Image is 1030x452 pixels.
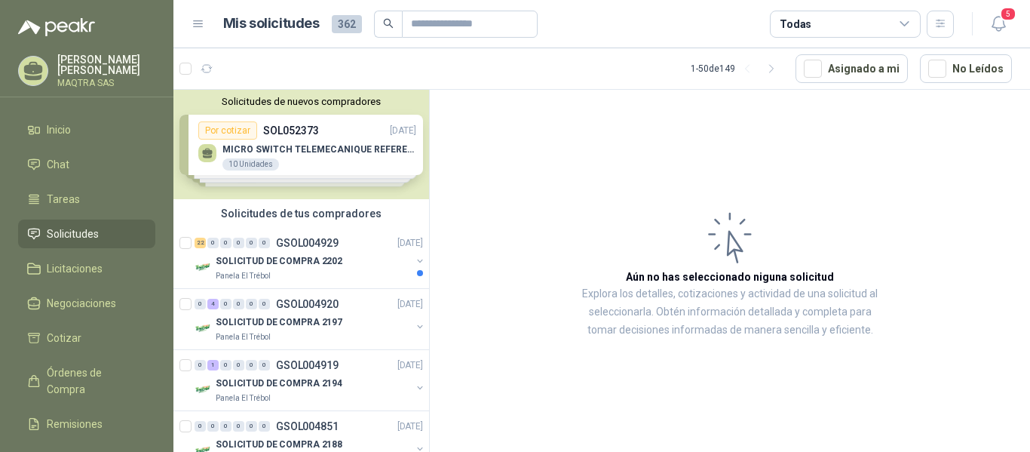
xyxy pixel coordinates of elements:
div: 0 [246,299,257,309]
a: 0 1 0 0 0 0 GSOL004919[DATE] Company LogoSOLICITUD DE COMPRA 2194Panela El Trébol [195,356,426,404]
div: 1 - 50 de 149 [691,57,783,81]
div: 0 [207,421,219,432]
p: SOLICITUD DE COMPRA 2202 [216,254,342,269]
p: Panela El Trébol [216,270,271,282]
div: 0 [233,299,244,309]
div: 22 [195,238,206,248]
p: [DATE] [397,236,423,251]
p: Explora los detalles, cotizaciones y actividad de una solicitud al seleccionarla. Obtén informaci... [581,285,879,340]
h1: Mis solicitudes [223,13,320,35]
div: 1 [207,360,219,371]
span: Licitaciones [47,260,103,277]
div: 0 [246,360,257,371]
span: search [383,18,394,29]
div: 0 [246,238,257,248]
p: SOLICITUD DE COMPRA 2188 [216,438,342,452]
a: Chat [18,150,155,179]
div: 0 [259,299,270,309]
div: 0 [246,421,257,432]
span: Órdenes de Compra [47,364,141,398]
span: 5 [1000,7,1016,21]
div: 0 [220,421,231,432]
div: 0 [233,421,244,432]
a: Órdenes de Compra [18,358,155,404]
div: 4 [207,299,219,309]
p: GSOL004851 [276,421,339,432]
p: [DATE] [397,297,423,312]
a: Remisiones [18,410,155,438]
div: 0 [259,360,270,371]
span: 362 [332,15,362,33]
div: 0 [233,360,244,371]
div: 0 [220,360,231,371]
span: Solicitudes [47,226,99,242]
span: Chat [47,156,69,173]
p: SOLICITUD DE COMPRA 2197 [216,315,342,330]
p: MAQTRA SAS [57,78,155,88]
p: SOLICITUD DE COMPRA 2194 [216,377,342,391]
img: Company Logo [195,258,213,276]
span: Tareas [47,191,80,208]
p: [DATE] [397,358,423,373]
p: Panela El Trébol [216,331,271,343]
p: [DATE] [397,420,423,434]
a: Licitaciones [18,254,155,283]
p: GSOL004929 [276,238,339,248]
a: Inicio [18,115,155,144]
img: Company Logo [195,319,213,337]
button: No Leídos [920,54,1012,83]
p: Panela El Trébol [216,392,271,404]
a: Tareas [18,185,155,214]
span: Negociaciones [47,295,116,312]
div: 0 [220,238,231,248]
div: 0 [195,360,206,371]
img: Logo peakr [18,18,95,36]
p: [PERSON_NAME] [PERSON_NAME] [57,54,155,75]
span: Remisiones [47,416,103,432]
div: 0 [195,299,206,309]
h3: Aún no has seleccionado niguna solicitud [626,269,834,285]
div: Solicitudes de nuevos compradoresPor cotizarSOL052373[DATE] MICRO SWITCH TELEMECANIQUE REFERENCIA... [173,90,429,199]
div: 0 [259,421,270,432]
span: Inicio [47,121,71,138]
a: Solicitudes [18,220,155,248]
img: Company Logo [195,380,213,398]
div: 0 [259,238,270,248]
button: Solicitudes de nuevos compradores [179,96,423,107]
div: Todas [780,16,811,32]
button: 5 [985,11,1012,38]
div: 0 [233,238,244,248]
button: Asignado a mi [795,54,908,83]
a: Cotizar [18,324,155,352]
a: 22 0 0 0 0 0 GSOL004929[DATE] Company LogoSOLICITUD DE COMPRA 2202Panela El Trébol [195,234,426,282]
span: Cotizar [47,330,81,346]
div: 0 [220,299,231,309]
div: 0 [195,421,206,432]
a: Negociaciones [18,289,155,318]
p: GSOL004919 [276,360,339,371]
div: 0 [207,238,219,248]
p: GSOL004920 [276,299,339,309]
a: 0 4 0 0 0 0 GSOL004920[DATE] Company LogoSOLICITUD DE COMPRA 2197Panela El Trébol [195,295,426,343]
div: Solicitudes de tus compradores [173,199,429,228]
